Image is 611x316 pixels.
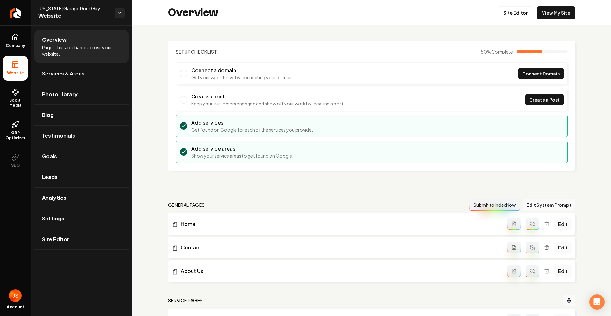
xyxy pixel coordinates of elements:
span: Site Editor [42,235,69,243]
a: Edit [554,242,572,253]
button: Add admin page prompt [507,265,521,277]
p: Keep your customers engaged and show off your work by creating a post. [191,100,345,107]
p: Show your service areas to get found on Google. [191,153,293,159]
button: Edit System Prompt [523,199,575,211]
a: Home [172,220,507,228]
a: Photo Library [34,84,129,104]
a: Services & Areas [34,63,129,84]
span: [US_STATE] Garage Door Guy [38,5,109,11]
span: Setup [176,49,191,54]
div: Open Intercom Messenger [589,294,605,310]
a: Edit [554,265,572,277]
span: Company [3,43,28,48]
h2: Service Pages [168,297,203,304]
a: About Us [172,267,507,275]
p: Get your website live by connecting your domain. [191,74,294,81]
span: Complete [491,49,513,54]
h3: Connect a domain [191,67,294,74]
a: View My Site [537,6,575,19]
span: Social Media [3,98,28,108]
a: Goals [34,146,129,167]
h3: Create a post [191,93,345,100]
a: Edit [554,218,572,230]
a: Social Media [3,83,28,113]
span: Website [4,70,26,75]
button: SEO [3,148,28,173]
span: Account [7,305,24,310]
button: Open user button [9,289,22,302]
span: Testimonials [42,132,75,140]
span: Create a Post [529,97,560,103]
a: Company [3,28,28,53]
span: GBP Optimizer [3,130,28,140]
a: Site Editor [498,6,533,19]
h2: Overview [168,6,218,19]
span: Leads [42,173,58,181]
img: James Shamoun [9,289,22,302]
span: SEO [9,163,22,168]
button: Add admin page prompt [507,242,521,253]
h2: general pages [168,202,205,208]
h3: Add service areas [191,145,293,153]
button: Add admin page prompt [507,218,521,230]
span: Overview [42,36,67,44]
img: Rebolt Logo [10,8,21,18]
a: Analytics [34,188,129,208]
span: Settings [42,215,64,222]
a: Connect Domain [518,68,564,79]
a: Testimonials [34,126,129,146]
a: Settings [34,208,129,229]
a: Blog [34,105,129,125]
span: Goals [42,153,57,160]
span: Blog [42,111,54,119]
a: Contact [172,244,507,251]
span: Pages that are shared across your website. [42,44,121,57]
button: Submit to IndexNow [469,199,520,211]
h3: Add services [191,119,313,126]
span: 50 % [481,48,513,55]
h2: Checklist [176,48,217,55]
a: Create a Post [525,94,564,105]
span: Photo Library [42,90,78,98]
a: Site Editor [34,229,129,249]
a: GBP Optimizer [3,116,28,146]
p: Get found on Google for each of the services you provide. [191,126,313,133]
span: Services & Areas [42,70,85,77]
a: Leads [34,167,129,187]
span: Analytics [42,194,66,202]
span: Website [38,11,109,20]
span: Connect Domain [522,70,560,77]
